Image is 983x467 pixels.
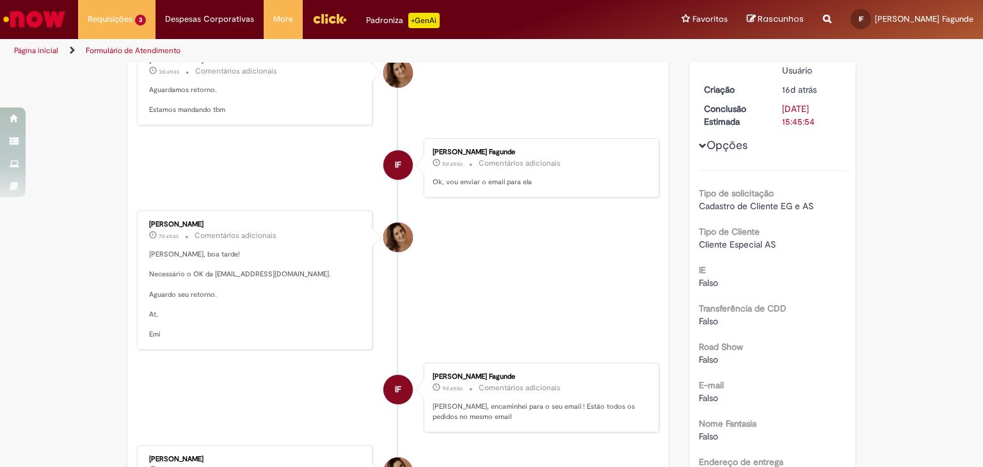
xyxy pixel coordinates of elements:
[395,150,401,180] span: IF
[699,431,718,442] span: Falso
[165,13,254,26] span: Despesas Corporativas
[699,341,743,352] b: Road Show
[395,374,401,405] span: IF
[383,223,413,252] div: Emiliane Dias De Souza
[442,384,463,392] time: 23/09/2025 08:32:00
[699,226,760,237] b: Tipo de Cliente
[433,402,646,422] p: [PERSON_NAME], encaminhei para o seu email ! Estão todos os pedidos no mesmo email
[699,187,774,199] b: Tipo de solicitação
[433,373,646,381] div: [PERSON_NAME] Fagunde
[747,13,804,26] a: Rascunhos
[88,13,132,26] span: Requisições
[195,66,277,77] small: Comentários adicionais
[149,455,362,463] div: [PERSON_NAME]
[859,15,863,23] span: IF
[699,200,813,212] span: Cadastro de Cliente EG e AS
[782,83,842,96] div: 16/09/2025 11:05:41
[479,158,561,169] small: Comentários adicionais
[442,384,463,392] span: 9d atrás
[159,232,179,240] span: 7d atrás
[694,83,773,96] dt: Criação
[159,68,179,75] span: 3d atrás
[366,13,440,28] div: Padroniza
[433,148,646,156] div: [PERSON_NAME] Fagunde
[149,249,362,340] p: [PERSON_NAME], boa tarde! Necessário o OK da [EMAIL_ADDRESS][DOMAIN_NAME]. Aguardo seu retorno. A...
[694,102,773,128] dt: Conclusão Estimada
[408,13,440,28] p: +GenAi
[758,13,804,25] span: Rascunhos
[159,68,179,75] time: 29/09/2025 09:07:05
[699,239,776,250] span: Cliente Especial AS
[383,375,413,404] div: Isabella Lage Fagunde
[442,160,463,168] span: 5d atrás
[699,303,787,314] b: Transferência de CDD
[479,383,561,393] small: Comentários adicionais
[383,58,413,88] div: Emiliane Dias De Souza
[699,418,756,429] b: Nome Fantasia
[159,232,179,240] time: 24/09/2025 18:17:34
[135,15,146,26] span: 3
[782,84,817,95] span: 16d atrás
[699,392,718,404] span: Falso
[699,264,706,276] b: IE
[1,6,67,32] img: ServiceNow
[699,354,718,365] span: Falso
[10,39,646,63] ul: Trilhas de página
[782,84,817,95] time: 16/09/2025 11:05:41
[442,160,463,168] time: 26/09/2025 15:29:46
[692,13,728,26] span: Favoritos
[699,277,718,289] span: Falso
[195,230,276,241] small: Comentários adicionais
[782,51,842,77] div: Pendente Usuário
[699,379,724,391] b: E-mail
[782,102,842,128] div: [DATE] 15:45:54
[312,9,347,28] img: click_logo_yellow_360x200.png
[86,45,180,56] a: Formulário de Atendimento
[149,221,362,228] div: [PERSON_NAME]
[699,315,718,327] span: Falso
[14,45,58,56] a: Página inicial
[383,150,413,180] div: Isabella Lage Fagunde
[433,177,646,187] p: Ok, vou enviar o email para ela
[273,13,293,26] span: More
[875,13,973,24] span: [PERSON_NAME] Fagunde
[149,85,362,115] p: Aguardamos retorno. Estamos mandando tbm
